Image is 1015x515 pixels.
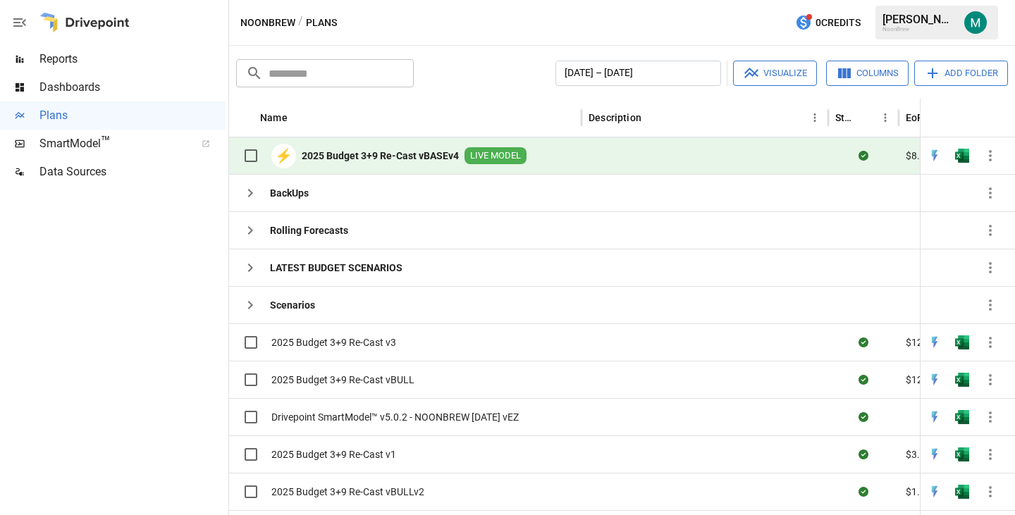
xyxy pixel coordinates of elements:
[928,149,942,163] img: quick-edit-flash.b8aec18c.svg
[270,223,348,237] b: Rolling Forecasts
[859,149,868,163] div: Sync complete
[643,108,663,128] button: Sort
[955,335,969,349] img: excel-icon.76473adf.svg
[271,144,296,168] div: ⚡
[271,485,424,499] span: 2025 Budget 3+9 Re-Cast vBULLv2
[465,149,527,163] span: LIVE MODEL
[859,373,868,387] div: Sync complete
[302,149,459,163] b: 2025 Budget 3+9 Re-Cast vBASEv4
[859,485,868,499] div: Sync complete
[270,186,309,200] b: BackUps
[928,485,942,499] img: quick-edit-flash.b8aec18c.svg
[826,61,909,86] button: Columns
[955,447,969,461] img: excel-icon.76473adf.svg
[805,108,825,128] button: Description column menu
[955,335,969,349] div: Open in Excel
[39,107,226,124] span: Plans
[271,335,396,349] span: 2025 Budget 3+9 Re-Cast v3
[928,373,942,387] img: quick-edit-flash.b8aec18c.svg
[955,485,969,499] div: Open in Excel
[914,61,1008,86] button: Add Folder
[271,447,396,461] span: 2025 Budget 3+9 Re-Cast v1
[271,373,414,387] span: 2025 Budget 3+9 Re-Cast vBULL
[39,51,226,68] span: Reports
[555,61,721,86] button: [DATE] – [DATE]
[271,410,519,424] span: Drivepoint SmartModel™ v5.0.2 - NOONBREW [DATE] vEZ
[882,26,956,32] div: NoonBrew
[906,373,940,387] span: $12.0M
[260,112,288,123] div: Name
[906,149,934,163] span: $8.4M
[928,373,942,387] div: Open in Quick Edit
[39,163,226,180] span: Data Sources
[956,3,995,42] button: Michael Gross
[906,485,934,499] span: $1.2M
[733,61,817,86] button: Visualize
[270,261,402,275] b: LATEST BUDGET SCENARIOS
[964,11,987,34] img: Michael Gross
[906,335,940,349] span: $12.5M
[928,410,942,424] img: quick-edit-flash.b8aec18c.svg
[789,10,866,36] button: 0Credits
[955,447,969,461] div: Open in Excel
[289,108,309,128] button: Sort
[856,108,875,128] button: Sort
[955,485,969,499] img: excel-icon.76473adf.svg
[298,14,303,32] div: /
[240,14,295,32] button: NoonBrew
[955,149,969,163] div: Open in Excel
[270,298,315,312] b: Scenarios
[928,149,942,163] div: Open in Quick Edit
[928,410,942,424] div: Open in Quick Edit
[955,373,969,387] img: excel-icon.76473adf.svg
[882,13,956,26] div: [PERSON_NAME]
[906,447,934,461] span: $3.8M
[835,112,854,123] div: Status
[589,112,641,123] div: Description
[955,410,969,424] img: excel-icon.76473adf.svg
[39,79,226,96] span: Dashboards
[985,108,1004,128] button: Sort
[859,410,868,424] div: Sync complete
[875,108,895,128] button: Status column menu
[928,335,942,349] img: quick-edit-flash.b8aec18c.svg
[39,135,186,152] span: SmartModel
[859,335,868,349] div: Sync complete
[928,485,942,499] div: Open in Quick Edit
[928,447,942,461] div: Open in Quick Edit
[955,410,969,424] div: Open in Excel
[816,14,861,32] span: 0 Credits
[928,447,942,461] img: quick-edit-flash.b8aec18c.svg
[101,133,111,151] span: ™
[955,373,969,387] div: Open in Excel
[955,149,969,163] img: excel-icon.76473adf.svg
[928,335,942,349] div: Open in Quick Edit
[906,112,939,123] div: EoP Cash
[859,447,868,461] div: Sync complete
